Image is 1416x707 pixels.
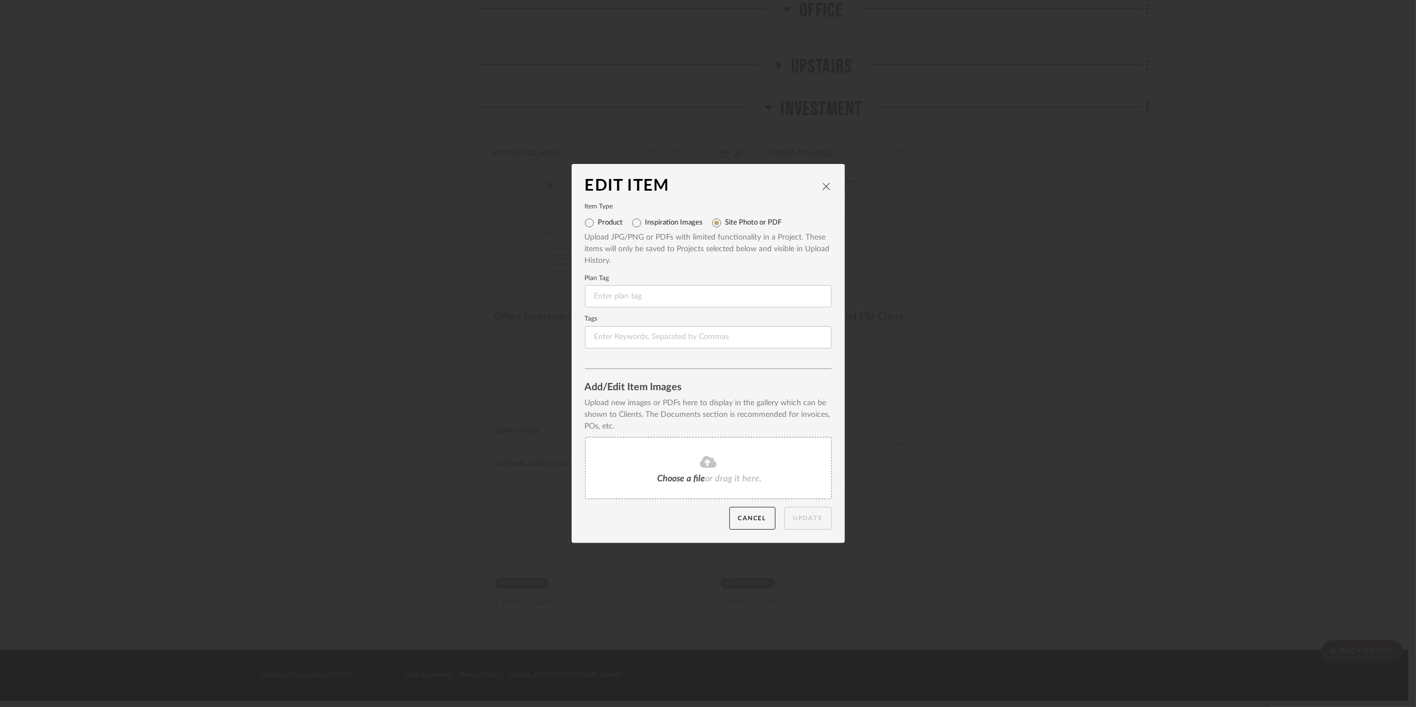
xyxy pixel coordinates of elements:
label: Plan Tag [585,276,832,281]
input: Enter plan tag [585,285,832,307]
mat-radio-group: Select item type [585,214,832,232]
span: Choose a file [658,474,706,483]
div: Upload JPG/PNG or PDFs with limited functionality in a Project. These items will only be saved to... [585,232,832,267]
label: Site Photo or PDF [725,218,782,227]
button: close [822,181,832,191]
span: or drag it here. [706,474,762,483]
label: Product [598,218,623,227]
div: Edit Item [585,177,822,195]
button: Cancel [729,507,775,530]
button: Update [784,507,832,530]
label: Tags [585,316,832,322]
div: Upload new images or PDFs here to display in the gallery which can be shown to Clients. The Docum... [585,397,832,432]
label: Inspiration Images [646,218,703,227]
label: Item Type [585,204,832,210]
input: Enter Keywords, Separated by Commas [585,326,832,348]
div: Add/Edit Item Images [585,382,832,394]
